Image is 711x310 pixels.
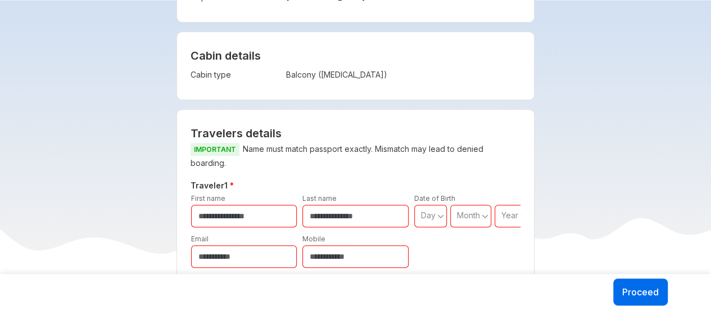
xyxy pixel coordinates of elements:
td: : [280,67,286,83]
label: Date of Birth [414,194,455,203]
td: Balcony ([MEDICAL_DATA]) [286,67,434,83]
svg: angle down [437,210,444,222]
td: Cabin type [191,67,280,83]
span: Year [501,210,518,220]
h5: Traveler 1 [188,179,523,192]
p: Name must match passport exactly. Mismatch may lead to denied boarding. [191,142,521,170]
h4: Cabin details [191,49,521,62]
h2: Travelers details [191,127,521,140]
label: First name [191,194,225,203]
span: Month [457,210,480,220]
span: IMPORTANT [191,143,239,156]
span: Day [421,210,436,220]
svg: angle down [482,210,488,222]
label: Mobile [302,235,325,243]
label: Email [191,235,209,243]
svg: angle down [520,210,527,222]
label: Last name [302,194,337,203]
button: Proceed [613,278,668,305]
